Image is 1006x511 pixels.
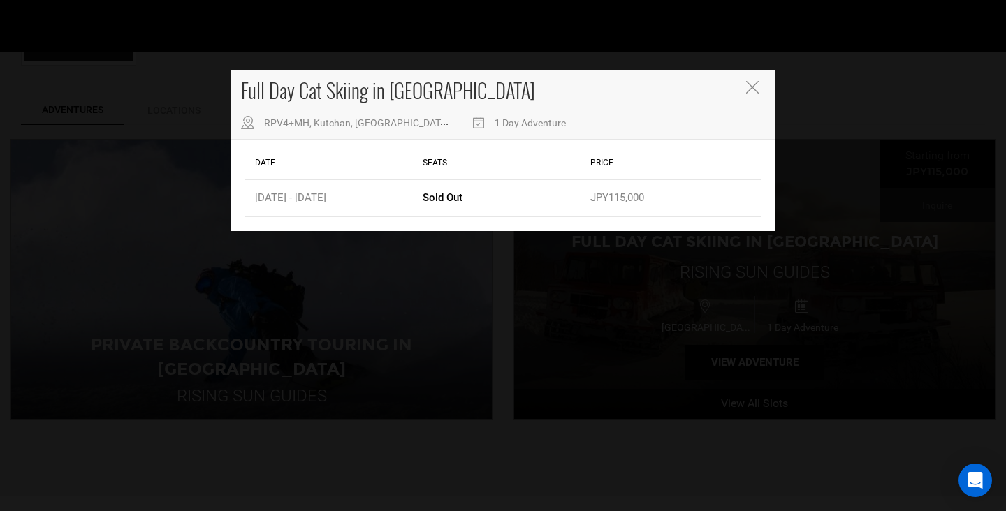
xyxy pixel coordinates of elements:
[587,147,754,179] div: Price
[241,76,535,105] span: Full Day Cat Skiing in [GEOGRAPHIC_DATA]
[587,180,754,216] div: JPY115,000
[495,117,566,128] span: 1 Day Adventure
[251,147,419,179] div: Date
[958,464,992,497] div: Open Intercom Messenger
[251,180,419,216] div: [DATE] - [DATE]
[746,81,761,96] button: Close
[423,191,462,205] sold: Sold Out
[419,147,587,179] div: Seats
[264,117,646,128] span: RPV4+MH, Kutchan, [GEOGRAPHIC_DATA], [GEOGRAPHIC_DATA], [GEOGRAPHIC_DATA]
